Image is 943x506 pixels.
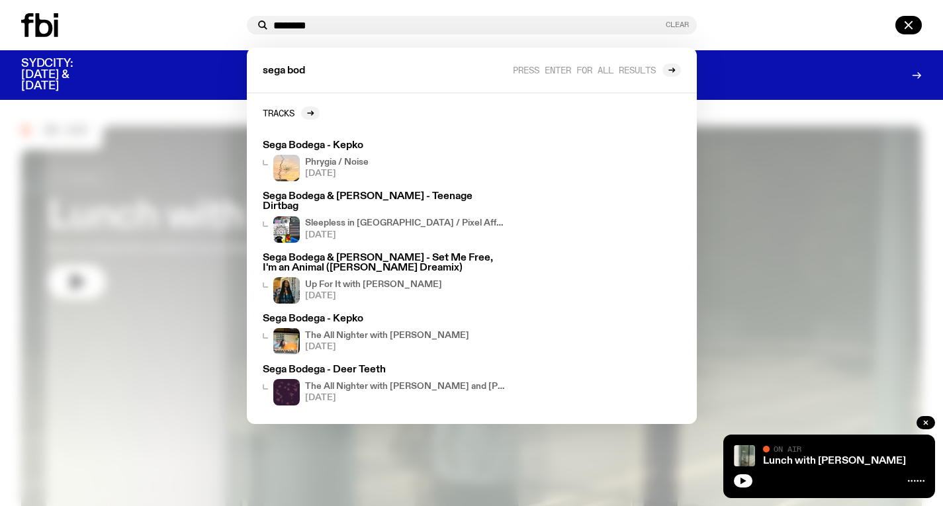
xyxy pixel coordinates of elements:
a: Sega Bodega & [PERSON_NAME] - Set Me Free, I'm an Animal ([PERSON_NAME] Dreamix)Ify - a Brown Ski... [257,248,512,309]
h4: Up For It with [PERSON_NAME] [305,280,442,289]
span: [DATE] [305,394,506,402]
a: Tracks [263,106,320,120]
h2: Tracks [263,108,294,118]
h3: SYDCITY: [DATE] & [DATE] [21,58,106,92]
span: [DATE] [305,343,469,351]
span: On Air [774,444,801,453]
h3: Sega Bodega - Kepko [263,141,506,151]
a: Lunch with [PERSON_NAME] [763,456,906,466]
span: sega bod [263,66,305,76]
img: A collage of images, diagrams and memes, generally giving the vibe of singing/computer [273,216,300,243]
span: [DATE] [305,169,369,178]
h4: The All Nighter with [PERSON_NAME] and [PERSON_NAME] [305,382,506,391]
a: Sega Bodega - KepkoThe All Nighter with [PERSON_NAME][DATE] [257,309,512,360]
h3: Sega Bodega & [PERSON_NAME] - Teenage Dirtbag [263,192,506,212]
h4: The All Nighter with [PERSON_NAME] [305,331,469,340]
h4: Sleepless in [GEOGRAPHIC_DATA] / Pixel Affection w [PERSON_NAME] [305,219,506,228]
a: Sega Bodega - Deer TeethThe All Nighter with [PERSON_NAME] and [PERSON_NAME][DATE] [257,360,512,411]
h3: Sega Bodega - Kepko [263,314,506,324]
h4: Phrygia / Noise [305,158,369,167]
button: Clear [666,21,689,28]
span: Press enter for all results [513,65,656,75]
a: Sega Bodega - KepkoPhrygia / Noise[DATE] [257,136,512,187]
h3: Sega Bodega & [PERSON_NAME] - Set Me Free, I'm an Animal ([PERSON_NAME] Dreamix) [263,253,506,273]
h3: Sega Bodega - Deer Teeth [263,365,506,375]
a: Press enter for all results [513,63,681,77]
a: Sega Bodega & [PERSON_NAME] - Teenage DirtbagA collage of images, diagrams and memes, generally g... [257,187,512,247]
img: Ify - a Brown Skin girl with black braided twists, looking up to the side with her tongue stickin... [273,277,300,304]
span: [DATE] [305,292,442,300]
span: [DATE] [305,231,506,239]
